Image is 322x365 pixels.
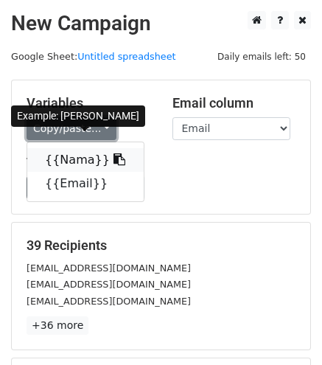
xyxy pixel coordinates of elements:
[77,51,175,62] a: Untitled spreadsheet
[27,263,191,274] small: [EMAIL_ADDRESS][DOMAIN_NAME]
[27,279,191,290] small: [EMAIL_ADDRESS][DOMAIN_NAME]
[248,294,322,365] iframe: Chat Widget
[212,49,311,65] span: Daily emails left: 50
[11,51,176,62] small: Google Sheet:
[27,296,191,307] small: [EMAIL_ADDRESS][DOMAIN_NAME]
[27,148,144,172] a: {{Nama}}
[27,316,88,335] a: +36 more
[27,237,295,254] h5: 39 Recipients
[11,11,311,36] h2: New Campaign
[11,105,145,127] div: Example: [PERSON_NAME]
[27,172,144,195] a: {{Email}}
[212,51,311,62] a: Daily emails left: 50
[172,95,296,111] h5: Email column
[27,95,150,111] h5: Variables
